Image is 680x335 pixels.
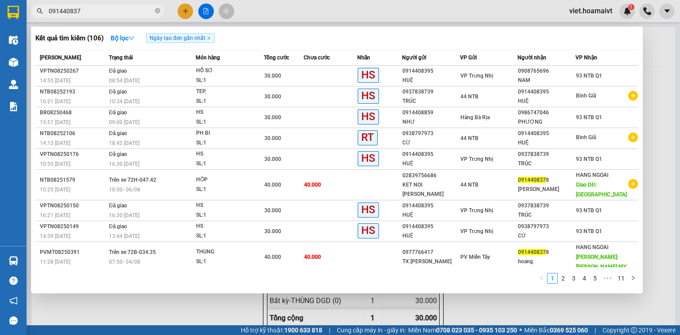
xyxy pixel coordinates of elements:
span: 16:30 [DATE] [109,212,139,218]
span: 091440837 [518,177,546,183]
div: 8 [518,248,575,257]
span: Đã giao [109,109,127,116]
div: VPTN08250149 [40,222,106,231]
span: Đã giao [109,223,127,230]
span: 44 NTB [460,135,479,141]
div: HUỆ [518,97,575,106]
li: 1 [547,273,558,284]
div: 0977766417 [402,248,460,257]
span: [PERSON_NAME] [40,55,81,61]
span: VP Nhận [576,55,597,61]
span: 30.000 [264,156,281,162]
a: 1 [548,273,557,283]
span: 091440837 [518,249,546,255]
div: HUỆ [402,159,460,168]
span: [PERSON_NAME]: [PERSON_NAME] MY [576,254,626,270]
span: Người gửi [402,55,426,61]
span: 16:21 [DATE] [40,212,70,218]
div: 0937838739 [518,150,575,159]
div: THUNG [196,247,263,257]
span: plus-circle [628,91,638,101]
span: left [539,275,545,280]
span: message [9,316,18,325]
div: 0938797973 [518,222,575,231]
span: 07:50 - 04/08 [109,259,140,265]
div: KET NOI [PERSON_NAME] [402,180,460,199]
div: 8 [518,175,575,185]
span: 16:30 [DATE] [109,161,139,167]
span: Chưa cước [304,55,330,61]
div: 02839756686 [402,171,460,180]
span: Trên xe 72H-047.42 [109,177,156,183]
span: 30.000 [264,93,281,100]
a: 11 [615,273,627,283]
div: TEP, [196,87,263,97]
div: PVMT08250391 [40,248,106,257]
span: right [630,275,636,280]
span: HS [358,223,379,238]
span: 93 NTB Q1 [576,156,602,162]
div: HUỆ [402,76,460,85]
span: question-circle [9,277,18,285]
div: VPTN08250176 [40,150,106,159]
li: VP 44 NTB [4,38,61,47]
span: Bình Giã [576,134,596,140]
span: 10:34 [DATE] [109,98,139,105]
span: PV Miền Tây [460,254,490,260]
button: right [628,273,638,284]
span: HANG NGOAI [576,244,608,250]
span: ••• [600,273,614,284]
span: HS [358,68,379,82]
div: NTB08252193 [40,87,106,97]
div: 0914408395 [518,129,575,138]
li: 3 [568,273,579,284]
span: down [128,35,135,41]
span: 40.000 [304,254,321,260]
a: 4 [580,273,589,283]
div: SL: 1 [196,231,263,241]
div: SL: 1 [196,257,263,267]
div: HS [196,222,263,231]
li: Previous Page [537,273,547,284]
span: 30.000 [264,135,281,141]
div: BR08250468 [40,108,106,117]
div: HS [196,149,263,159]
span: VP Trưng Nhị [460,228,493,234]
div: VPTN08250267 [40,66,106,76]
span: Đã giao [109,89,127,95]
span: HS [358,109,379,124]
div: HỒ SƠ [196,66,263,76]
div: 0937838739 [402,87,460,97]
span: close-circle [155,7,160,16]
li: Next Page [628,273,638,284]
span: 40.000 [304,182,321,188]
span: Ngày tạo đơn gần nhất [146,33,215,43]
span: 14:13 [DATE] [40,140,70,146]
div: SL: 1 [196,117,263,127]
span: 93 NTB Q1 [576,114,602,121]
span: Đã giao [109,151,127,157]
li: 11 [614,273,628,284]
div: 0937838739 [518,201,575,210]
span: 30.000 [264,207,281,214]
div: 0914408395 [402,66,460,76]
span: Trạng thái [109,55,133,61]
div: HUỆ [402,210,460,220]
span: 14:55 [DATE] [40,78,70,84]
a: 2 [558,273,568,283]
div: [PERSON_NAME] [518,185,575,194]
div: TRÚC [518,159,575,168]
div: VPTN08250150 [40,201,106,210]
div: CỪ [402,138,460,148]
span: Đã giao [109,130,127,136]
div: TRÚC [518,210,575,220]
img: warehouse-icon [9,58,18,67]
span: 93 NTB Q1 [576,73,602,79]
span: HS [358,151,379,166]
span: 44 NTB [460,182,479,188]
span: plus-circle [628,132,638,142]
span: 93 NTB Q1 [576,207,602,214]
span: 44 NTB [460,93,479,100]
span: 10:25 [DATE] [40,187,70,193]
